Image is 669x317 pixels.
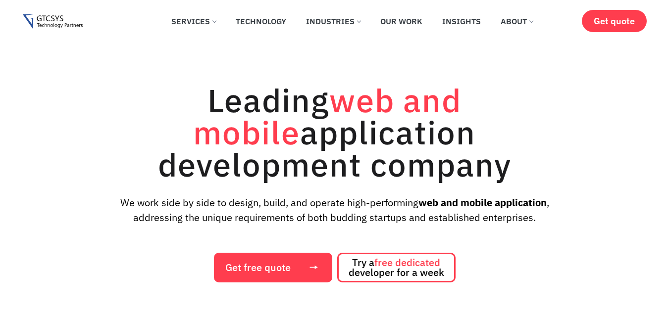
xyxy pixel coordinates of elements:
a: Our Work [373,10,430,32]
img: Gtcsys logo [23,14,83,30]
a: Get free quote [214,253,332,282]
strong: web and mobile application [418,196,547,209]
span: Try a developer for a week [349,258,444,277]
span: web and mobile [193,79,462,153]
a: Industries [299,10,368,32]
a: Services [164,10,223,32]
a: Technology [228,10,294,32]
a: About [493,10,540,32]
a: Insights [435,10,488,32]
h1: Leading application development company [112,84,558,181]
p: We work side by side to design, build, and operate high-performing , addressing the unique requir... [98,195,572,225]
span: free dedicated [374,256,440,269]
span: Get free quote [225,263,291,272]
a: Get quote [582,10,647,32]
a: Try afree dedicated developer for a week [337,253,456,282]
span: Get quote [594,16,635,26]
